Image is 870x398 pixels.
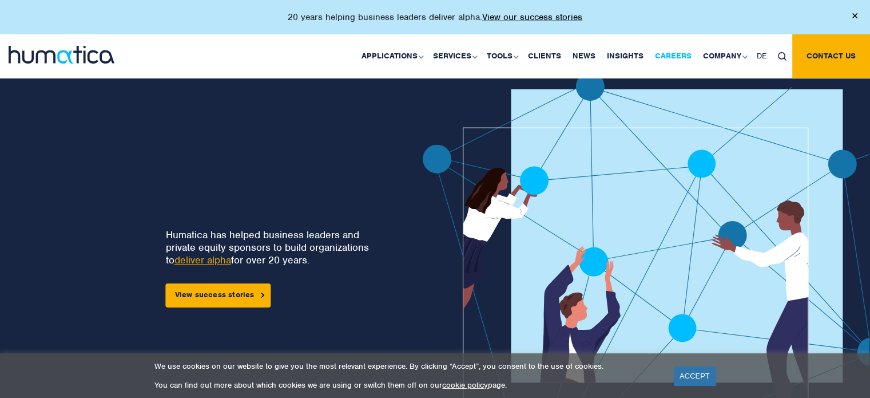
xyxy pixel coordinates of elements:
[356,34,427,78] a: Applications
[697,34,751,78] a: Company
[442,380,488,390] a: cookie policy
[751,34,772,78] a: DE
[522,34,567,78] a: Clients
[261,293,265,298] img: arrowicon
[9,46,114,64] img: logo
[481,34,522,78] a: Tools
[567,34,601,78] a: News
[674,367,716,385] a: ACCEPT
[649,34,697,78] a: Careers
[482,11,582,23] a: View our success stories
[154,361,660,371] p: We use cookies on our website to give you the most relevant experience. By clicking “Accept”, you...
[154,380,660,390] p: You can find out more about which cookies we are using or switch them off on our page.
[778,52,786,61] img: search_icon
[601,34,649,78] a: Insights
[288,11,582,23] p: 20 years helping business leaders deliver alpha.
[427,34,481,78] a: Services
[174,254,231,266] a: deliver alpha
[757,51,766,61] span: DE
[792,34,870,78] a: Contact us
[166,283,271,308] a: View success stories
[166,228,376,266] p: Humatica has helped business leaders and private equity sponsors to build organizations to for ov...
